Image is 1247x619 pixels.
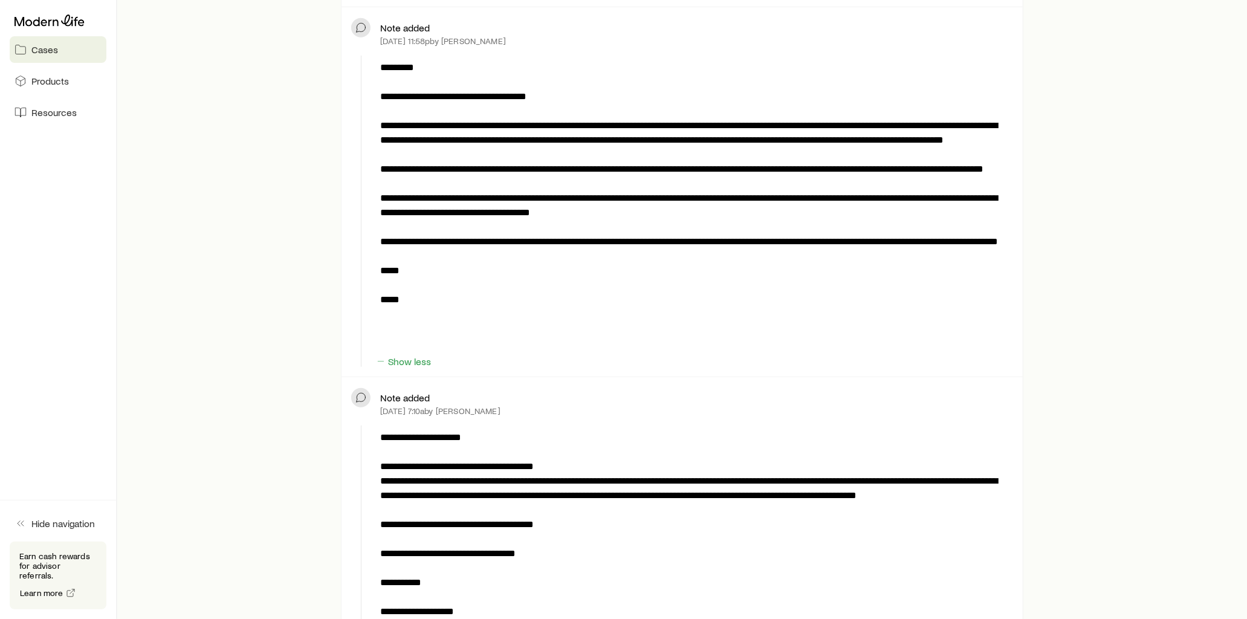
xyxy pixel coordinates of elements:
span: Cases [31,44,58,56]
span: Hide navigation [31,517,95,530]
p: Earn cash rewards for advisor referrals. [19,551,97,580]
button: Hide navigation [10,510,106,537]
span: Products [31,75,69,87]
a: Resources [10,99,106,126]
span: Resources [31,106,77,118]
p: Note added [380,22,430,34]
p: Note added [380,392,430,404]
p: [DATE] 7:10a by [PERSON_NAME] [380,406,500,416]
a: Products [10,68,106,94]
p: [DATE] 11:58p by [PERSON_NAME] [380,36,506,46]
button: Show less [375,356,432,368]
div: Earn cash rewards for advisor referrals.Learn more [10,542,106,609]
span: Learn more [20,589,63,597]
a: Cases [10,36,106,63]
